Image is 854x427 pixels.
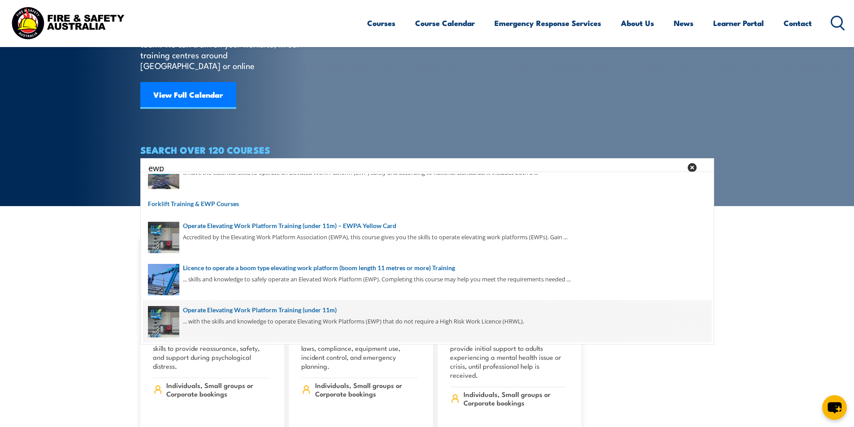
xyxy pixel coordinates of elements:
[621,11,654,35] a: About Us
[301,326,418,371] p: NSW Fire Safety Officer training for health sector staff, covering fire safety laws, compliance, ...
[140,28,304,71] p: Find a course thats right for you and your team. We can train on your worksite, in our training c...
[140,82,236,109] a: View Full Calendar
[315,381,418,398] span: Individuals, Small groups or Corporate bookings
[148,221,707,231] a: Operate Elevating Work Platform Training (under 11m) – EWPA Yellow Card
[166,381,269,398] span: Individuals, Small groups or Corporate bookings
[153,326,269,371] p: Practical training for high-risk industries to equip personnel with the skills to provide reassur...
[148,199,707,209] a: Forklift Training & EWP Courses
[148,305,707,315] a: Operate Elevating Work Platform Training (under 11m)
[367,11,395,35] a: Courses
[140,145,714,155] h4: SEARCH OVER 120 COURSES
[494,11,601,35] a: Emergency Response Services
[148,263,707,273] a: Licence to operate a boom type elevating work platform (boom length 11 metres or more) Training
[674,11,694,35] a: News
[784,11,812,35] a: Contact
[698,161,711,174] button: Search magnifier button
[148,161,682,174] input: Search input
[464,390,566,407] span: Individuals, Small groups or Corporate bookings
[822,395,847,420] button: chat-button
[415,11,475,35] a: Course Calendar
[150,161,684,174] form: Search form
[450,326,567,380] p: This classroom-based course teaches you how to recognise, approach, and provide initial support t...
[713,11,764,35] a: Learner Portal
